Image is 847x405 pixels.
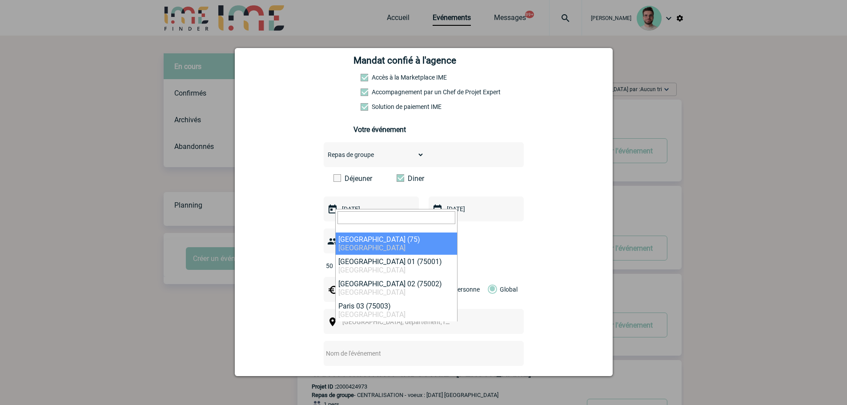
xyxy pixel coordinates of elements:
input: Date de fin [445,203,506,215]
span: [GEOGRAPHIC_DATA] [338,266,405,274]
label: Accès à la Marketplace IME [361,74,400,81]
label: Prestation payante [361,88,400,96]
li: [GEOGRAPHIC_DATA] 02 (75002) [336,277,457,299]
input: Nom de l'événement [324,348,500,359]
input: Nombre de participants [324,260,407,272]
label: Diner [397,174,448,183]
h3: Votre événement [353,125,494,134]
li: Paris 03 (75003) [336,299,457,321]
h4: Mandat confié à l'agence [353,55,456,66]
li: [GEOGRAPHIC_DATA] 01 (75001) [336,255,457,277]
span: [GEOGRAPHIC_DATA] [338,310,405,319]
input: Date de début [340,203,401,215]
span: [GEOGRAPHIC_DATA] [338,244,405,252]
span: [GEOGRAPHIC_DATA], département, région... [342,318,466,325]
li: [GEOGRAPHIC_DATA] (75) [336,233,457,255]
span: [GEOGRAPHIC_DATA] [338,288,405,297]
label: Déjeuner [333,174,385,183]
label: Global [488,277,494,302]
label: Conformité aux process achat client, Prise en charge de la facturation, Mutualisation de plusieur... [361,103,400,110]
